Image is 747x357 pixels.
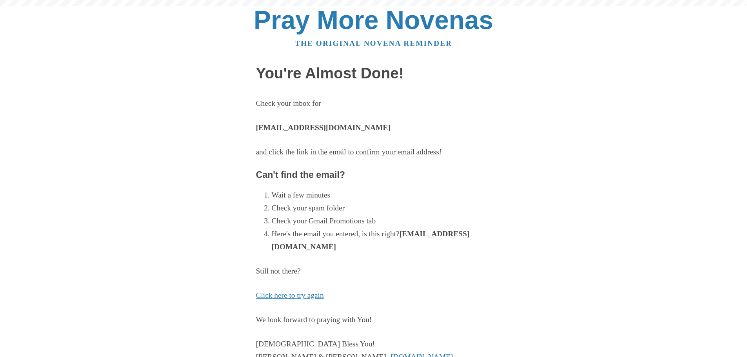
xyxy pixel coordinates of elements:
[272,230,470,251] strong: [EMAIL_ADDRESS][DOMAIN_NAME]
[295,39,452,47] a: The original novena reminder
[256,65,491,82] h1: You're Almost Done!
[256,291,324,299] a: Click here to try again
[254,5,493,34] a: Pray More Novenas
[256,146,491,159] p: and click the link in the email to confirm your email address!
[256,314,491,326] p: We look forward to praying with You!
[256,265,491,278] p: Still not there?
[256,123,391,132] strong: [EMAIL_ADDRESS][DOMAIN_NAME]
[272,228,491,254] li: Here's the email you entered, is this right?
[272,189,491,202] li: Wait a few minutes
[256,170,491,180] h3: Can't find the email?
[272,202,491,215] li: Check your spam folder
[256,97,491,110] p: Check your inbox for
[272,215,491,228] li: Check your Gmail Promotions tab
